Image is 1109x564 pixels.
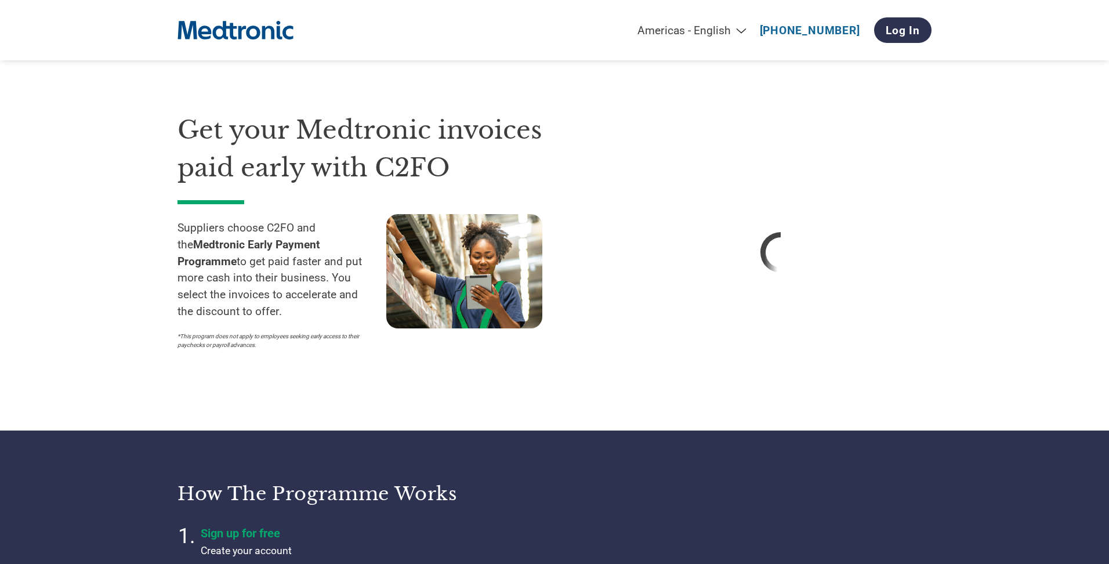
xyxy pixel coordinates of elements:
p: *This program does not apply to employees seeking early access to their paychecks or payroll adva... [177,332,375,349]
img: supply chain worker [386,214,542,328]
p: Create your account [201,543,491,558]
a: [PHONE_NUMBER] [760,24,860,37]
a: Log In [874,17,932,43]
p: Suppliers choose C2FO and the to get paid faster and put more cash into their business. You selec... [177,220,386,320]
h4: Sign up for free [201,526,491,540]
img: Medtronic [177,15,293,46]
h3: How the programme works [177,482,540,505]
strong: Medtronic Early Payment Programme [177,238,320,268]
h1: Get your Medtronic invoices paid early with C2FO [177,111,595,186]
